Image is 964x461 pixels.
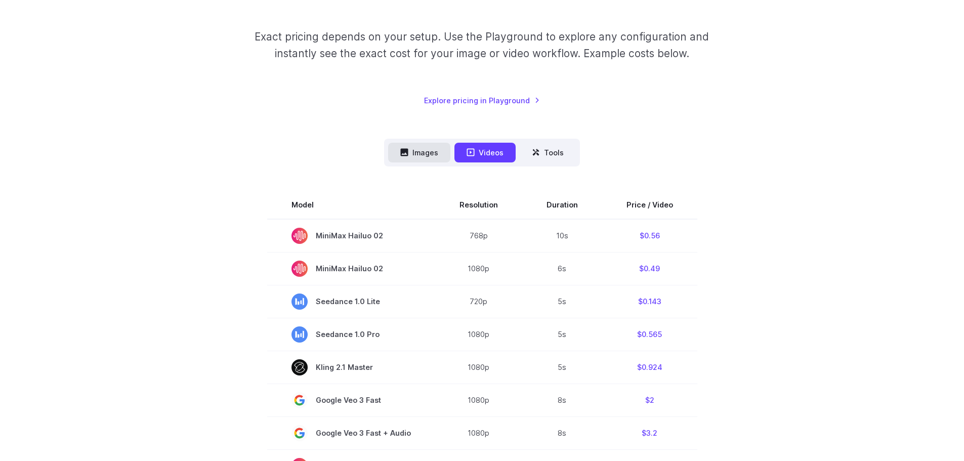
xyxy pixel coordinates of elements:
td: 768p [435,219,522,253]
th: Resolution [435,191,522,219]
td: 10s [522,219,602,253]
th: Price / Video [602,191,697,219]
button: Tools [520,143,576,162]
td: $2 [602,384,697,416]
th: Model [267,191,435,219]
td: $0.143 [602,285,697,318]
span: Google Veo 3 Fast [291,392,411,408]
td: 5s [522,318,602,351]
td: $0.56 [602,219,697,253]
button: Images [388,143,450,162]
span: Kling 2.1 Master [291,359,411,375]
span: Seedance 1.0 Lite [291,294,411,310]
span: Google Veo 3 Fast + Audio [291,425,411,441]
a: Explore pricing in Playground [424,95,540,106]
span: MiniMax Hailuo 02 [291,261,411,277]
td: $3.2 [602,416,697,449]
td: 1080p [435,351,522,384]
td: 8s [522,416,602,449]
td: $0.924 [602,351,697,384]
td: $0.565 [602,318,697,351]
td: 8s [522,384,602,416]
td: 5s [522,285,602,318]
td: 6s [522,252,602,285]
th: Duration [522,191,602,219]
td: 1080p [435,384,522,416]
td: 1080p [435,252,522,285]
span: Seedance 1.0 Pro [291,326,411,343]
span: MiniMax Hailuo 02 [291,228,411,244]
td: 5s [522,351,602,384]
td: 1080p [435,416,522,449]
button: Videos [454,143,516,162]
td: $0.49 [602,252,697,285]
p: Exact pricing depends on your setup. Use the Playground to explore any configuration and instantl... [235,28,728,62]
td: 1080p [435,318,522,351]
td: 720p [435,285,522,318]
